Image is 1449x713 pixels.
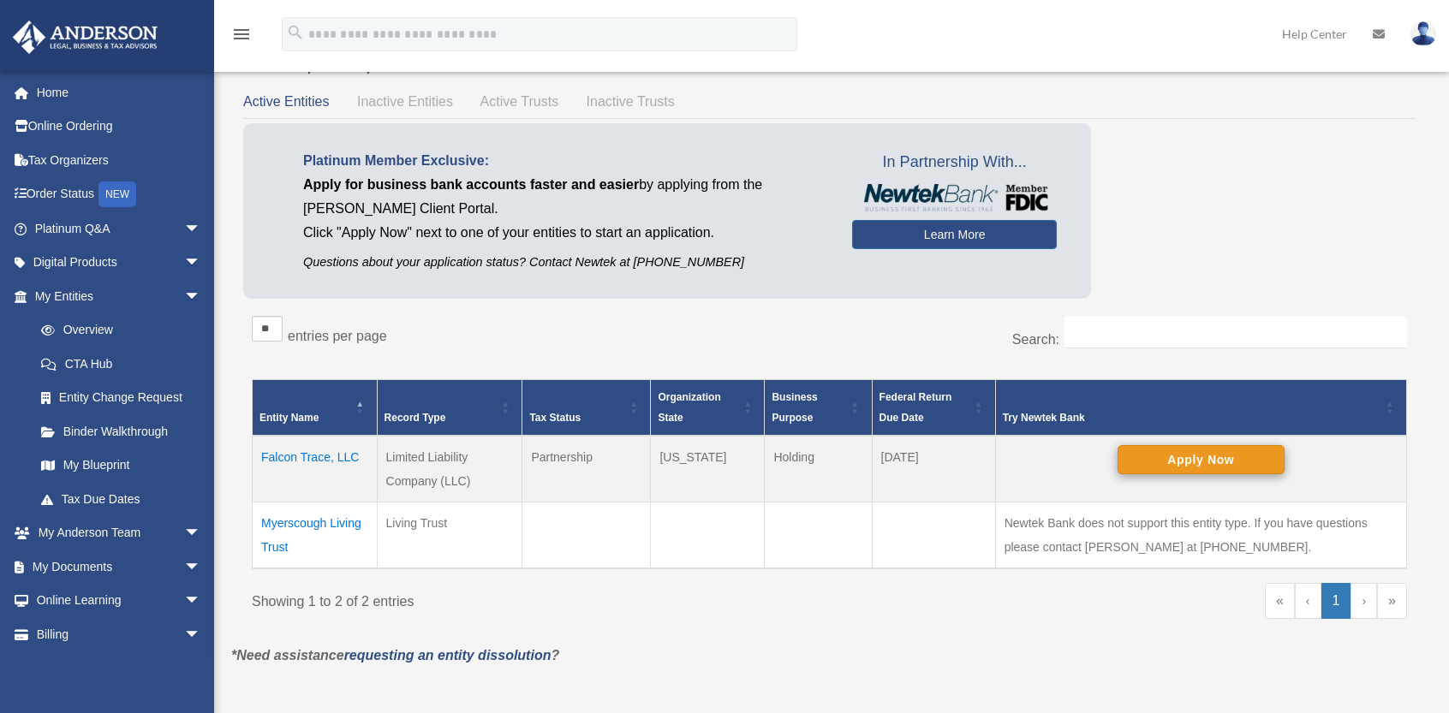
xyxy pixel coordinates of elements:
span: arrow_drop_down [184,617,218,652]
div: Showing 1 to 2 of 2 entries [252,583,817,614]
img: User Pic [1410,21,1436,46]
a: Overview [24,313,210,348]
span: In Partnership With... [852,149,1057,176]
span: Business Purpose [772,391,817,424]
a: Billingarrow_drop_down [12,617,227,651]
td: [DATE] [872,436,995,502]
span: Organization State [658,391,720,424]
a: Order StatusNEW [12,177,227,212]
span: Record Type [385,412,446,424]
a: Learn More [852,220,1057,249]
a: CTA Hub [24,347,218,381]
em: *Need assistance ? [231,648,559,662]
i: menu [231,24,252,45]
a: menu [231,30,252,45]
div: NEW [98,181,136,207]
th: Organization State: Activate to sort [651,379,765,436]
a: Entity Change Request [24,381,218,415]
th: Tax Status: Activate to sort [522,379,651,436]
a: Tax Organizers [12,143,227,177]
a: 1 [1321,583,1351,619]
td: Limited Liability Company (LLC) [377,436,522,502]
span: arrow_drop_down [184,246,218,281]
span: arrow_drop_down [184,516,218,551]
p: by applying from the [PERSON_NAME] Client Portal. [303,173,826,221]
span: Active Trusts [480,94,559,109]
td: Newtek Bank does not support this entity type. If you have questions please contact [PERSON_NAME]... [995,502,1406,568]
label: Search: [1012,332,1059,347]
th: Business Purpose: Activate to sort [765,379,872,436]
td: Falcon Trace, LLC [253,436,378,502]
span: arrow_drop_down [184,584,218,619]
th: Federal Return Due Date: Activate to sort [872,379,995,436]
a: My Documentsarrow_drop_down [12,550,227,584]
a: requesting an entity dissolution [344,648,552,662]
span: Apply for business bank accounts faster and easier [303,177,639,192]
div: Try Newtek Bank [1003,407,1380,428]
img: NewtekBankLogoSM.png [861,184,1048,211]
a: Digital Productsarrow_drop_down [12,246,227,280]
i: search [286,23,305,42]
span: arrow_drop_down [184,279,218,314]
th: Entity Name: Activate to invert sorting [253,379,378,436]
a: Binder Walkthrough [24,414,218,449]
a: Platinum Q&Aarrow_drop_down [12,211,227,246]
td: [US_STATE] [651,436,765,502]
span: Active Entities [243,94,329,109]
a: Previous [1295,583,1321,619]
span: Entity Name [259,412,319,424]
a: Online Ordering [12,110,227,144]
td: Holding [765,436,872,502]
span: Inactive Trusts [587,94,675,109]
span: arrow_drop_down [184,550,218,585]
label: entries per page [288,329,387,343]
a: Home [12,75,227,110]
a: Events Calendar [12,651,227,686]
a: My Entitiesarrow_drop_down [12,279,218,313]
span: arrow_drop_down [184,211,218,247]
a: Online Learningarrow_drop_down [12,584,227,618]
td: Living Trust [377,502,522,568]
a: Last [1377,583,1407,619]
a: First [1265,583,1295,619]
img: Anderson Advisors Platinum Portal [8,21,163,54]
th: Record Type: Activate to sort [377,379,522,436]
th: Try Newtek Bank : Activate to sort [995,379,1406,436]
p: Platinum Member Exclusive: [303,149,826,173]
p: Questions about your application status? Contact Newtek at [PHONE_NUMBER] [303,252,826,273]
a: My Blueprint [24,449,218,483]
p: Click "Apply Now" next to one of your entities to start an application. [303,221,826,245]
a: Tax Due Dates [24,482,218,516]
button: Apply Now [1118,445,1285,474]
span: Inactive Entities [357,94,453,109]
a: Next [1351,583,1377,619]
td: Myerscough Living Trust [253,502,378,568]
span: Tax Status [529,412,581,424]
span: Federal Return Due Date [880,391,952,424]
a: My Anderson Teamarrow_drop_down [12,516,227,550]
td: Partnership [522,436,651,502]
